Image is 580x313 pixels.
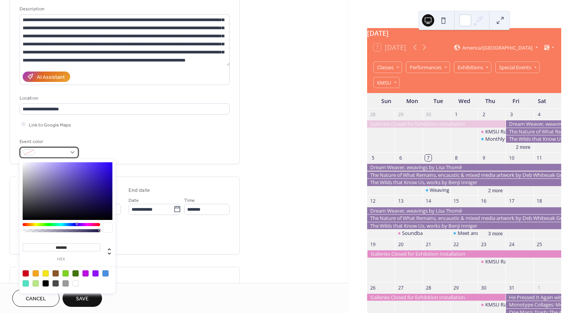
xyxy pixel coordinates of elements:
[425,155,432,161] div: 7
[481,198,487,205] div: 16
[72,280,79,286] div: #FFFFFF
[43,280,49,286] div: #000000
[536,241,542,248] div: 25
[72,270,79,276] div: #417505
[458,230,575,236] div: Meet and Learn: [PERSON_NAME] [PERSON_NAME]
[397,112,404,118] div: 29
[37,73,65,81] div: AI Assistant
[423,186,450,193] div: Weaving Sound - Sound Healing Experience
[481,241,487,248] div: 23
[129,196,139,204] span: Date
[367,222,561,229] div: The Wilds that Know Us, works by Benji Inniger
[367,164,561,171] div: Dream Weaver, weavings by Lisa Thomê
[481,112,487,118] div: 2
[506,301,561,308] div: Monotype Collages: Mosaics of the Mind, works by Mary Gitter Zehnder
[63,280,69,286] div: #9B9B9B
[53,270,59,276] div: #8B572A
[425,198,432,205] div: 14
[453,155,460,161] div: 8
[425,241,432,248] div: 21
[367,294,506,301] div: Galleries Closed for Exhibition Installation
[129,186,150,195] div: End date
[184,196,195,204] span: Time
[367,28,561,38] div: [DATE]
[478,128,506,135] div: KMSU Radio: The Exhibitionists
[82,270,89,276] div: #BD10E0
[53,280,59,286] div: #4A4A4A
[399,93,425,109] div: Mon
[395,230,422,236] div: Soundbath & Writing Workshop
[506,128,561,135] div: The Nature of What Remains, encaustic & mixed media artwork by Deb Whiteoak Groebner
[485,301,556,308] div: KMSU Radio: The Exhibitionists
[23,72,70,82] button: AI Assistant
[367,171,561,178] div: The Nature of What Remains, encaustic & mixed media artwork by Deb Whiteoak Groebner
[536,198,542,205] div: 18
[20,138,77,146] div: Event color
[485,230,506,237] button: 3 more
[485,186,506,194] button: 2 more
[503,93,529,109] div: Fri
[367,120,506,127] div: Galleries Closed for Exhibition Installation
[453,198,460,205] div: 15
[23,257,100,261] label: hex
[370,241,376,248] div: 19
[478,135,506,142] div: Monthly Fiber Arts Group
[430,186,529,193] div: Weaving Sound - Sound Healing Experience
[33,270,39,276] div: #F5A623
[23,280,29,286] div: #50E3C2
[397,285,404,291] div: 27
[453,241,460,248] div: 22
[478,301,506,308] div: KMSU Radio: The Exhibitionists
[462,45,532,50] span: America/[GEOGRAPHIC_DATA]
[536,155,542,161] div: 11
[508,241,515,248] div: 24
[485,128,556,135] div: KMSU Radio: The Exhibitionists
[485,258,556,265] div: KMSU Radio: The Exhibitionists
[92,270,99,276] div: #9013FE
[63,270,69,276] div: #7ED321
[508,285,515,291] div: 31
[481,155,487,161] div: 9
[477,93,503,109] div: Thu
[425,93,451,109] div: Tue
[397,241,404,248] div: 20
[367,250,561,257] div: Galleries Closed for Exhibition Installation
[367,207,561,214] div: Dream Weaver, weavings by Lisa Thomê
[102,270,109,276] div: #4A90E2
[425,112,432,118] div: 30
[453,112,460,118] div: 1
[508,155,515,161] div: 10
[481,285,487,291] div: 30
[485,135,544,142] div: Monthly Fiber Arts Group
[370,155,376,161] div: 5
[20,94,228,102] div: Location
[397,155,404,161] div: 6
[26,295,46,303] span: Cancel
[23,270,29,276] div: #D0021B
[20,5,228,13] div: Description
[536,285,542,291] div: 1
[397,198,404,205] div: 13
[63,290,102,307] button: Save
[76,295,89,303] span: Save
[536,112,542,118] div: 4
[367,215,561,221] div: The Nature of What Remains, encaustic & mixed media artwork by Deb Whiteoak Groebner
[29,121,71,129] span: Link to Google Maps
[450,230,478,236] div: Meet and Learn: Deb Whiteoak Groebner
[402,230,475,236] div: Soundbath & Writing Workshop
[370,198,376,205] div: 12
[453,285,460,291] div: 29
[425,285,432,291] div: 28
[370,285,376,291] div: 26
[506,135,561,142] div: The Wilds that Know Us, works by Benji Inniger
[373,93,399,109] div: Sun
[478,258,506,265] div: KMSU Radio: The Exhibitionists
[506,120,561,127] div: Dream Weaver, weavings by Lisa Thomê
[370,112,376,118] div: 28
[508,198,515,205] div: 17
[508,112,515,118] div: 3
[12,290,59,307] button: Cancel
[43,270,49,276] div: #F8E71C
[506,294,561,301] div: He Pressed It Again with the Same Result - Works by Eric Ouren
